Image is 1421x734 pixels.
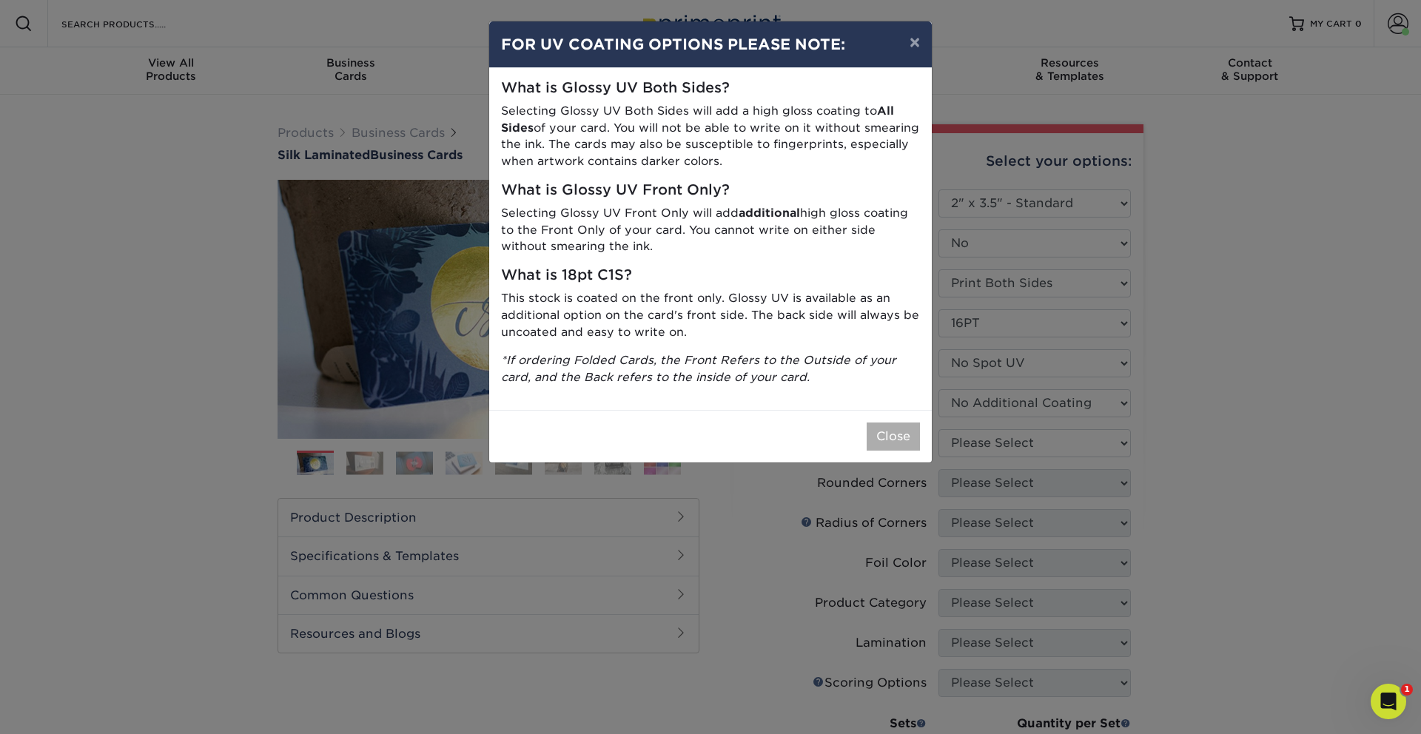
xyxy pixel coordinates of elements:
[1401,684,1413,696] span: 1
[739,206,800,220] strong: additional
[501,182,920,199] h5: What is Glossy UV Front Only?
[501,103,920,170] p: Selecting Glossy UV Both Sides will add a high gloss coating to of your card. You will not be abl...
[501,267,920,284] h5: What is 18pt C1S?
[501,205,920,255] p: Selecting Glossy UV Front Only will add high gloss coating to the Front Only of your card. You ca...
[867,422,920,451] button: Close
[501,80,920,97] h5: What is Glossy UV Both Sides?
[501,33,920,55] h4: FOR UV COATING OPTIONS PLEASE NOTE:
[1371,684,1406,719] iframe: Intercom live chat
[898,21,932,63] button: ×
[501,353,896,384] i: *If ordering Folded Cards, the Front Refers to the Outside of your card, and the Back refers to t...
[501,290,920,340] p: This stock is coated on the front only. Glossy UV is available as an additional option on the car...
[501,104,894,135] strong: All Sides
